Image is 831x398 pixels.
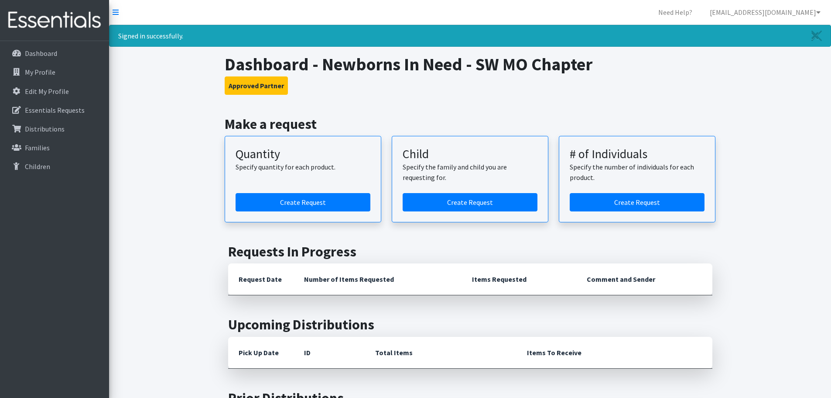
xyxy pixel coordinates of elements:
[294,263,462,295] th: Number of Items Requested
[25,49,57,58] p: Dashboard
[703,3,828,21] a: [EMAIL_ADDRESS][DOMAIN_NAME]
[294,337,365,369] th: ID
[516,337,712,369] th: Items To Receive
[225,54,715,75] h1: Dashboard - Newborns In Need - SW MO Chapter
[228,337,294,369] th: Pick Up Date
[236,162,370,172] p: Specify quantity for each product.
[576,263,712,295] th: Comment and Sender
[3,101,106,119] a: Essentials Requests
[3,139,106,156] a: Families
[228,243,712,260] h2: Requests In Progress
[25,68,55,76] p: My Profile
[570,147,704,162] h3: # of Individuals
[3,63,106,81] a: My Profile
[3,45,106,62] a: Dashboard
[236,147,370,162] h3: Quantity
[225,76,288,95] button: Approved Partner
[365,337,516,369] th: Total Items
[25,162,50,171] p: Children
[570,162,704,183] p: Specify the number of individuals for each product.
[3,83,106,100] a: Edit My Profile
[225,116,715,132] h2: Make a request
[25,143,50,152] p: Families
[403,162,537,183] p: Specify the family and child you are requesting for.
[228,316,712,333] h2: Upcoming Distributions
[570,193,704,211] a: Create a request by number of individuals
[3,6,106,35] img: HumanEssentials
[25,106,85,114] p: Essentials Requests
[109,25,831,47] div: Signed in successfully.
[803,25,831,46] a: Close
[25,87,69,96] p: Edit My Profile
[3,120,106,138] a: Distributions
[236,193,370,211] a: Create a request by quantity
[228,263,294,295] th: Request Date
[403,193,537,211] a: Create a request for a child or family
[651,3,699,21] a: Need Help?
[462,263,576,295] th: Items Requested
[25,125,65,133] p: Distributions
[403,147,537,162] h3: Child
[3,158,106,175] a: Children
